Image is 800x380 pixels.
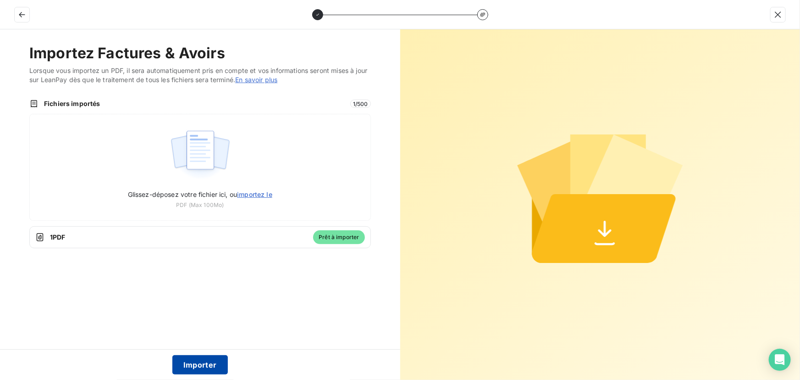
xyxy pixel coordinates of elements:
div: Open Intercom Messenger [769,349,791,371]
h2: Importez Factures & Avoirs [29,44,371,62]
span: 1 / 500 [350,100,371,108]
span: Prêt à importer [313,230,364,244]
span: 1 PDF [50,233,308,242]
span: Glissez-déposez votre fichier ici, ou [128,190,272,198]
span: importez le [237,190,272,198]
span: Lorsque vous importez un PDF, il sera automatiquement pris en compte et vos informations seront m... [29,66,371,84]
a: En savoir plus [235,76,277,84]
span: Fichiers importés [44,99,345,108]
button: Importer [172,355,228,374]
img: illustration [170,125,231,184]
span: PDF (Max 100Mo) [176,201,224,209]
